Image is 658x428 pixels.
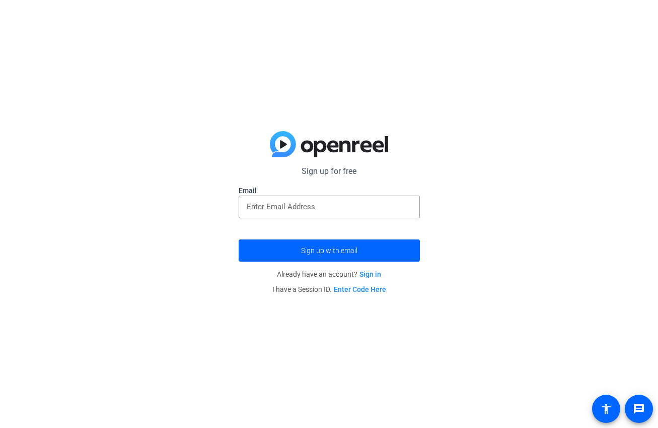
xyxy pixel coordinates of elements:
p: Sign up for free [239,165,420,177]
mat-icon: accessibility [600,403,612,415]
a: Enter Code Here [334,285,386,293]
span: Already have an account? [277,270,381,278]
label: Email [239,186,420,196]
img: blue-gradient.svg [270,131,388,157]
mat-icon: message [633,403,645,415]
a: Sign in [359,270,381,278]
input: Enter Email Address [247,201,412,213]
button: Sign up with email [239,239,420,262]
span: I have a Session ID. [272,285,386,293]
